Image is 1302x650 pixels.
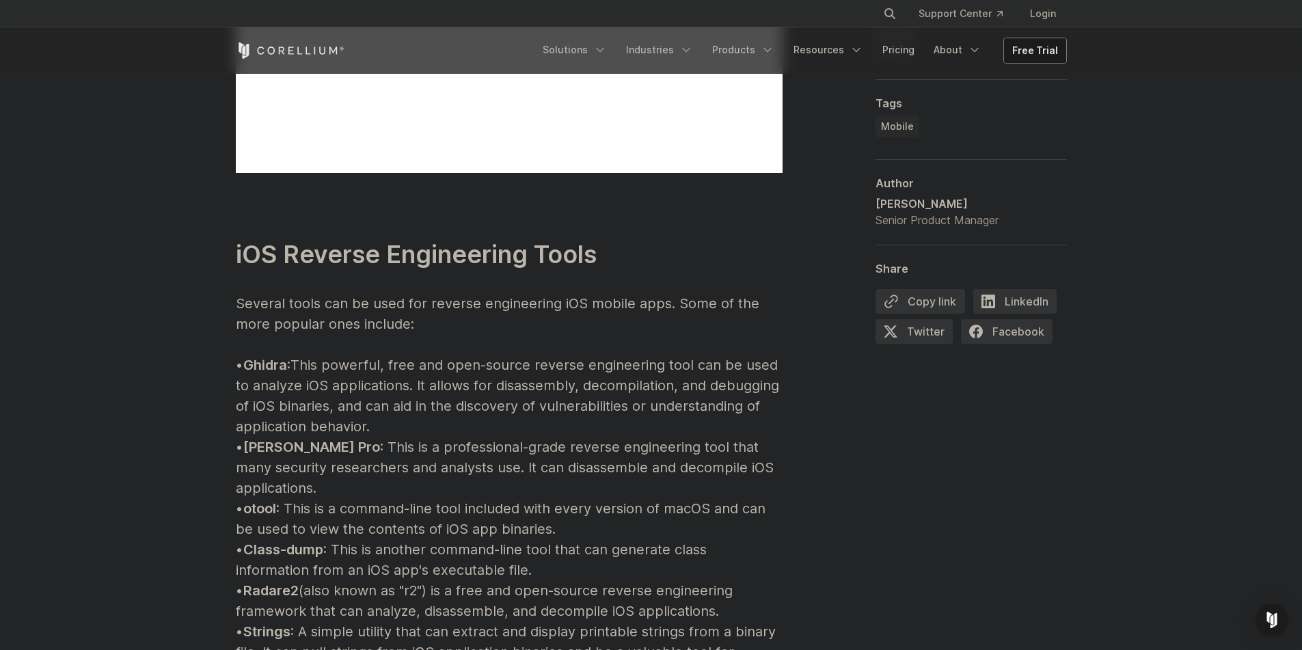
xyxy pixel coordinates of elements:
a: Login [1019,1,1067,26]
a: Free Trial [1004,38,1066,63]
div: Senior Product Manager [876,212,999,228]
span: otool [243,500,276,517]
button: Search [878,1,902,26]
span: Strings [243,623,290,640]
span: : [287,357,290,373]
div: Author [876,176,1067,190]
span: Ghidra [243,357,287,373]
span: Class-dump [243,541,323,558]
span: LinkedIn [973,289,1057,314]
a: LinkedIn [973,289,1065,319]
a: Resources [785,38,871,62]
a: Pricing [874,38,923,62]
div: Navigation Menu [867,1,1067,26]
a: Solutions [534,38,615,62]
a: Products [704,38,783,62]
span: Twitter [876,319,953,344]
button: Copy link [876,289,965,314]
a: Twitter [876,319,961,349]
span: Mobile [881,120,914,133]
a: Support Center [908,1,1014,26]
a: About [925,38,990,62]
span: iOS Reverse Engineering Tools [236,239,597,269]
div: Navigation Menu [534,38,1067,64]
a: Facebook [961,319,1061,349]
span: [PERSON_NAME] Pro [243,439,380,455]
div: [PERSON_NAME] [876,195,999,212]
a: Corellium Home [236,42,344,59]
div: Open Intercom Messenger [1256,604,1288,636]
div: Tags [876,96,1067,110]
span: Radare2 [243,582,299,599]
div: Share [876,262,1067,275]
span: Facebook [961,319,1053,344]
a: Mobile [876,116,919,137]
a: Industries [618,38,701,62]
